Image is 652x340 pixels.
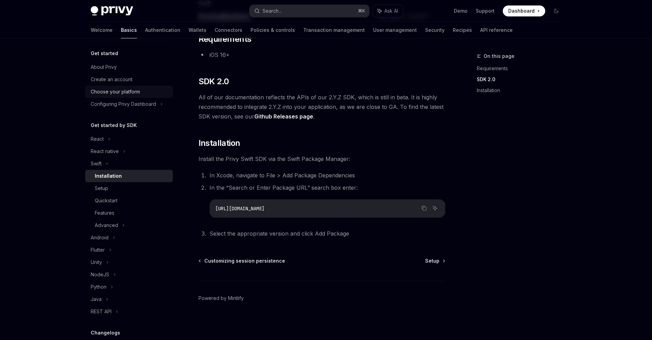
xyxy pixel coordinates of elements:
div: Android [91,234,108,242]
div: Flutter [91,246,105,254]
div: Swift [91,160,102,168]
a: Github Releases page [254,113,313,120]
li: In the “Search or Enter Package URL” search box enter: [207,183,445,218]
div: Features [95,209,114,217]
div: Installation [95,172,122,180]
div: Advanced [95,221,118,229]
a: Transaction management [303,22,365,38]
div: NodeJS [91,270,109,279]
a: Authentication [145,22,180,38]
a: Policies & controls [251,22,295,38]
span: Dashboard [508,8,535,14]
a: About Privy [85,61,173,73]
span: Installation [199,138,240,149]
span: Install the Privy Swift SDK via the Swift Package Manager: [199,154,445,164]
a: SDK 2.0 [477,74,567,85]
a: Setup [425,257,445,264]
div: Python [91,283,106,291]
a: Support [476,8,495,14]
a: Security [425,22,445,38]
li: Select the appropriate version and click Add Package [207,229,445,238]
a: Welcome [91,22,113,38]
a: Recipes [453,22,472,38]
a: User management [373,22,417,38]
a: Create an account [85,73,173,86]
a: Quickstart [85,194,173,207]
a: Installation [477,85,567,96]
span: Setup [425,257,439,264]
span: ⌘ K [358,8,365,14]
div: Quickstart [95,197,117,205]
span: All of our documentation reflects the APIs of our 2.Y.Z SDK, which is still in beta. It is highly... [199,92,445,121]
div: Choose your platform [91,88,140,96]
button: Ask AI [373,5,403,17]
li: In Xcode, navigate to File > Add Package Dependencies [207,171,445,180]
div: Java [91,295,102,303]
span: Ask AI [384,8,398,14]
span: Requirements [199,34,252,45]
button: Toggle dark mode [551,5,562,16]
a: Wallets [189,22,206,38]
div: React [91,135,104,143]
div: Configuring Privy Dashboard [91,100,156,108]
img: dark logo [91,6,133,16]
a: API reference [480,22,513,38]
a: Dashboard [503,5,545,16]
a: Installation [85,170,173,182]
span: On this page [484,52,514,60]
button: Ask AI [431,204,439,213]
div: React native [91,147,119,155]
a: Choose your platform [85,86,173,98]
a: Basics [121,22,137,38]
a: Powered by Mintlify [199,295,244,302]
a: Connectors [215,22,242,38]
div: Create an account [91,75,132,84]
button: Search...⌘K [250,5,369,17]
h5: Get started by SDK [91,121,137,129]
span: Customizing session persistence [204,257,285,264]
button: Copy the contents from the code block [420,204,429,213]
h5: Get started [91,49,118,58]
div: Unity [91,258,102,266]
h5: Changelogs [91,329,120,337]
div: Search... [263,7,282,15]
a: Setup [85,182,173,194]
span: [URL][DOMAIN_NAME] [215,205,265,212]
div: REST API [91,307,112,316]
li: iOS 16+ [199,50,445,60]
a: Features [85,207,173,219]
div: Setup [95,184,108,192]
a: Customizing session persistence [199,257,285,264]
div: About Privy [91,63,117,71]
a: Requirements [477,63,567,74]
span: SDK 2.0 [199,76,229,87]
a: Demo [454,8,468,14]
